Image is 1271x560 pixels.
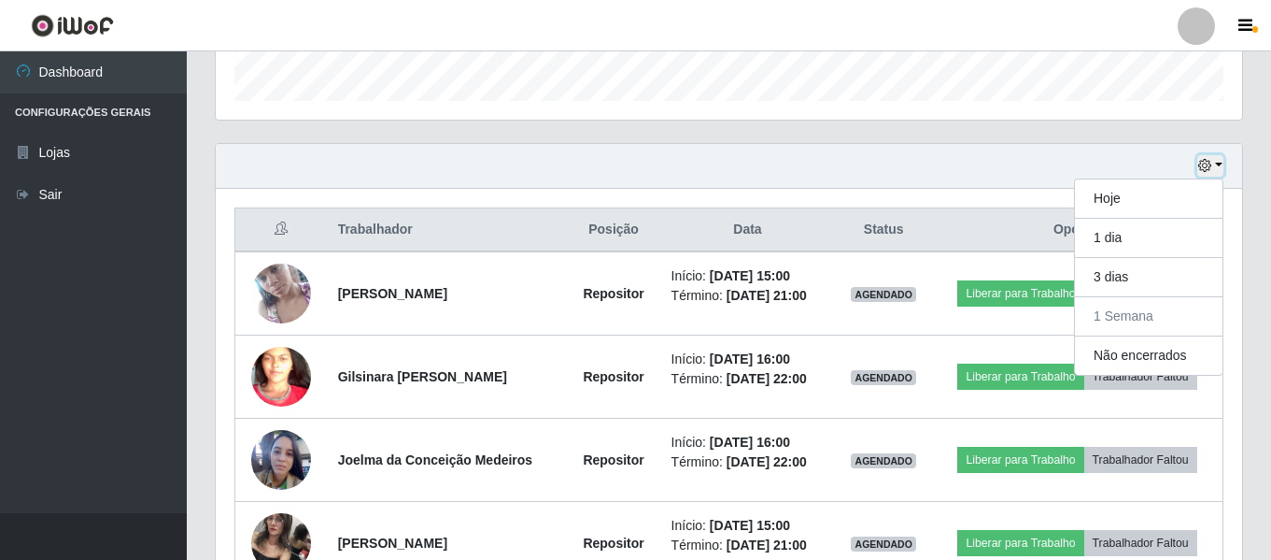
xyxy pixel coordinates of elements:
[710,352,790,366] time: [DATE] 16:00
[327,208,568,252] th: Trabalhador
[1075,297,1222,337] button: 1 Semana
[710,435,790,450] time: [DATE] 16:00
[710,518,790,533] time: [DATE] 15:00
[671,536,825,555] li: Término:
[1075,258,1222,297] button: 3 dias
[957,280,1083,307] button: Liberar para Trabalho
[671,266,825,286] li: Início:
[1075,219,1222,258] button: 1 dia
[338,369,507,384] strong: Gilsinara [PERSON_NAME]
[957,530,1083,556] button: Liberar para Trabalho
[671,433,825,452] li: Início:
[338,452,533,467] strong: Joelma da Conceição Medeiros
[932,208,1222,252] th: Opções
[727,454,807,469] time: [DATE] 22:00
[568,208,660,252] th: Posição
[671,286,825,306] li: Término:
[251,240,311,347] img: 1628271244301.jpeg
[957,447,1083,473] button: Liberar para Trabalho
[671,369,825,389] li: Término:
[1084,364,1197,390] button: Trabalhador Faltou
[671,516,825,536] li: Início:
[338,286,447,301] strong: [PERSON_NAME]
[710,268,790,283] time: [DATE] 15:00
[957,364,1083,390] button: Liberar para Trabalho
[583,369,643,384] strong: Repositor
[851,453,916,468] span: AGENDADO
[251,420,311,500] img: 1754014885727.jpeg
[671,350,825,369] li: Início:
[727,288,807,303] time: [DATE] 21:00
[1075,179,1222,219] button: Hoje
[338,536,447,551] strong: [PERSON_NAME]
[727,371,807,386] time: [DATE] 22:00
[583,286,643,301] strong: Repositor
[583,452,643,467] strong: Repositor
[1084,530,1197,556] button: Trabalhador Faltou
[851,287,916,302] span: AGENDADO
[583,536,643,551] strong: Repositor
[251,312,311,442] img: 1630764060757.jpeg
[31,14,114,37] img: CoreUI Logo
[851,370,916,385] span: AGENDADO
[1075,337,1222,375] button: Não encerrados
[727,538,807,553] time: [DATE] 21:00
[835,208,932,252] th: Status
[671,452,825,472] li: Término:
[851,537,916,552] span: AGENDADO
[660,208,836,252] th: Data
[1084,447,1197,473] button: Trabalhador Faltou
